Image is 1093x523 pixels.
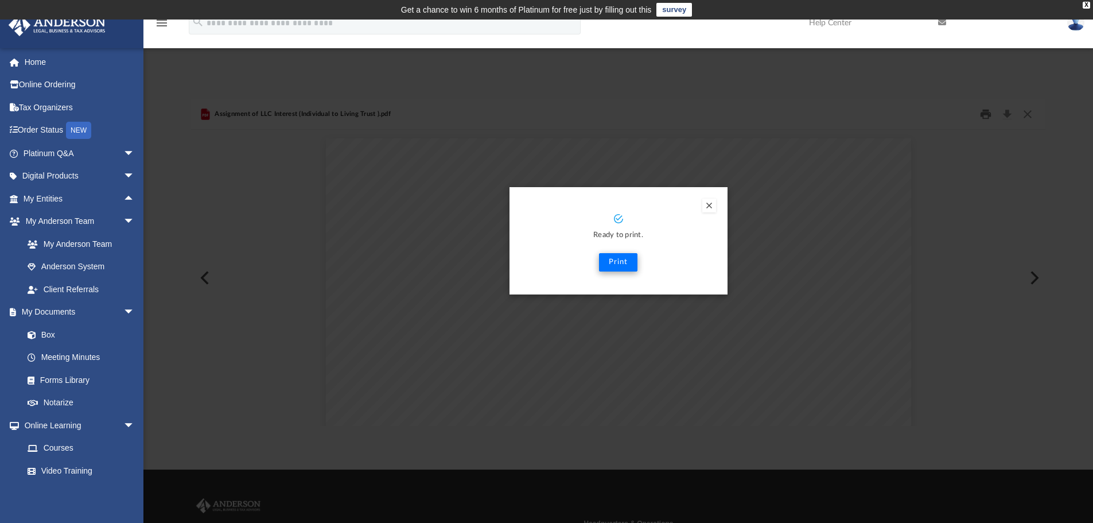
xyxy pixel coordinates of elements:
a: Box [16,323,141,346]
span: arrow_drop_up [123,187,146,211]
div: NEW [66,122,91,139]
div: close [1083,2,1090,9]
p: Ready to print. [521,229,716,242]
span: arrow_drop_down [123,210,146,234]
i: menu [155,16,169,30]
img: Anderson Advisors Platinum Portal [5,14,109,36]
div: Preview [191,99,1046,426]
span: arrow_drop_down [123,142,146,165]
i: search [192,16,204,28]
a: My Documentsarrow_drop_down [8,301,146,324]
img: User Pic [1067,14,1084,31]
a: Home [8,51,152,73]
span: arrow_drop_down [123,165,146,188]
button: Print [599,253,637,272]
a: Meeting Minutes [16,346,146,369]
a: My Anderson Teamarrow_drop_down [8,210,146,233]
a: Online Ordering [8,73,152,96]
a: Digital Productsarrow_drop_down [8,165,152,188]
a: Anderson System [16,255,146,278]
a: survey [656,3,692,17]
a: Resources [16,482,146,505]
a: Notarize [16,392,146,414]
a: Forms Library [16,369,141,392]
span: arrow_drop_down [123,301,146,324]
div: Get a chance to win 6 months of Platinum for free just by filling out this [401,3,652,17]
a: Platinum Q&Aarrow_drop_down [8,142,152,165]
a: Online Learningarrow_drop_down [8,414,146,437]
a: Client Referrals [16,278,146,301]
a: My Anderson Team [16,233,141,255]
a: My Entitiesarrow_drop_up [8,187,152,210]
a: menu [155,22,169,30]
a: Order StatusNEW [8,119,152,142]
a: Video Training [16,459,141,482]
span: arrow_drop_down [123,414,146,437]
a: Tax Organizers [8,96,152,119]
a: Courses [16,437,146,460]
